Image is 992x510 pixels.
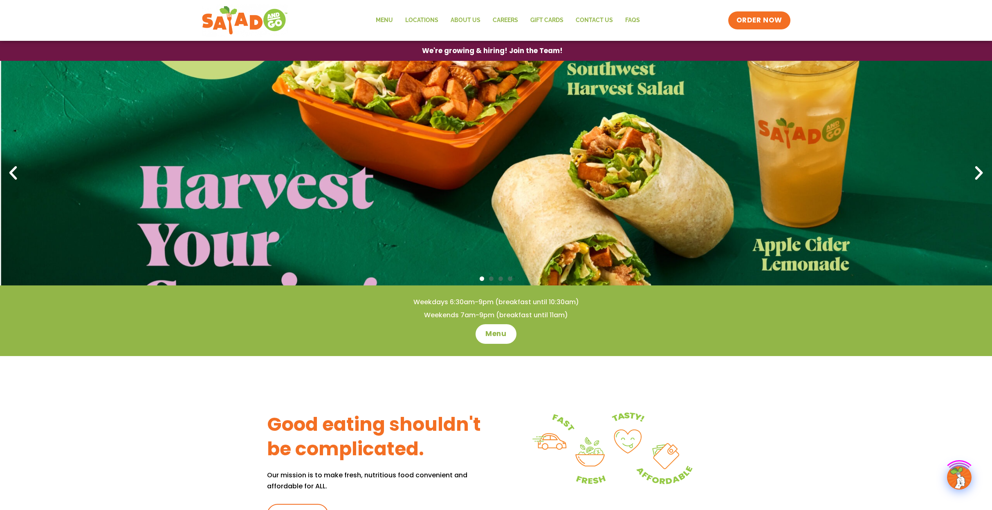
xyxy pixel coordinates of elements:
[410,41,575,60] a: We're growing & hiring! Join the Team!
[444,11,487,30] a: About Us
[498,276,503,281] span: Go to slide 3
[4,164,22,182] div: Previous slide
[524,11,570,30] a: GIFT CARDS
[970,164,988,182] div: Next slide
[736,16,782,25] span: ORDER NOW
[399,11,444,30] a: Locations
[422,47,563,54] span: We're growing & hiring! Join the Team!
[487,11,524,30] a: Careers
[619,11,646,30] a: FAQs
[728,11,790,29] a: ORDER NOW
[570,11,619,30] a: Contact Us
[489,276,494,281] span: Go to slide 2
[370,11,399,30] a: Menu
[202,4,288,37] img: new-SAG-logo-768×292
[480,276,484,281] span: Go to slide 1
[16,311,976,320] h4: Weekends 7am-9pm (breakfast until 11am)
[485,329,506,339] span: Menu
[476,324,516,344] a: Menu
[267,412,496,461] h3: Good eating shouldn't be complicated.
[370,11,646,30] nav: Menu
[508,276,512,281] span: Go to slide 4
[16,298,976,307] h4: Weekdays 6:30am-9pm (breakfast until 10:30am)
[267,470,496,492] p: Our mission is to make fresh, nutritious food convenient and affordable for ALL.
